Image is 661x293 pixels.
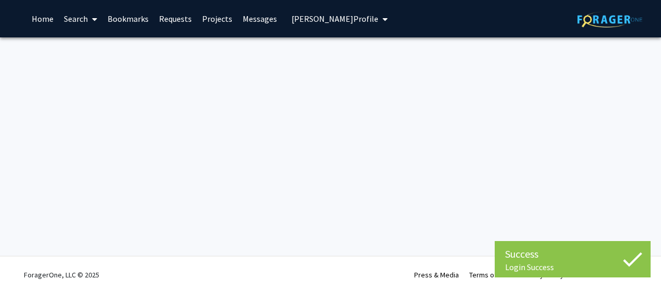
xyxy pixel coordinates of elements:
[414,270,459,279] a: Press & Media
[59,1,102,37] a: Search
[102,1,154,37] a: Bookmarks
[237,1,282,37] a: Messages
[505,262,640,272] div: Login Success
[505,246,640,262] div: Success
[469,270,510,279] a: Terms of Use
[197,1,237,37] a: Projects
[577,11,642,28] img: ForagerOne Logo
[154,1,197,37] a: Requests
[292,14,378,24] span: [PERSON_NAME] Profile
[27,1,59,37] a: Home
[24,257,99,293] div: ForagerOne, LLC © 2025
